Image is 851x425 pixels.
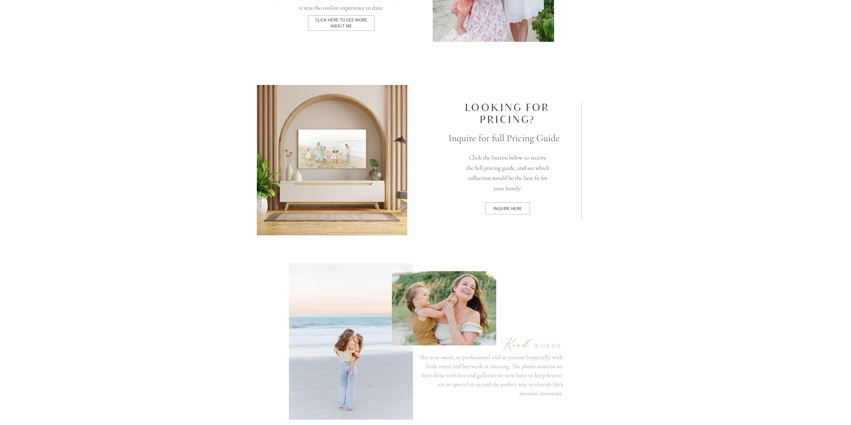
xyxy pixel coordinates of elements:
[532,341,563,350] div: words
[420,353,563,397] p: She is so sweet, so professional and so patient (especially with little ones) and her work is ama...
[496,335,535,351] div: Kind
[465,152,550,197] p: Click the button below to receive the full pricing guide, and see which collection would be the b...
[443,131,565,144] h3: Inquire for full Pricing Guide
[443,102,572,126] h2: looking for pricing?
[487,206,529,211] a: inquire here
